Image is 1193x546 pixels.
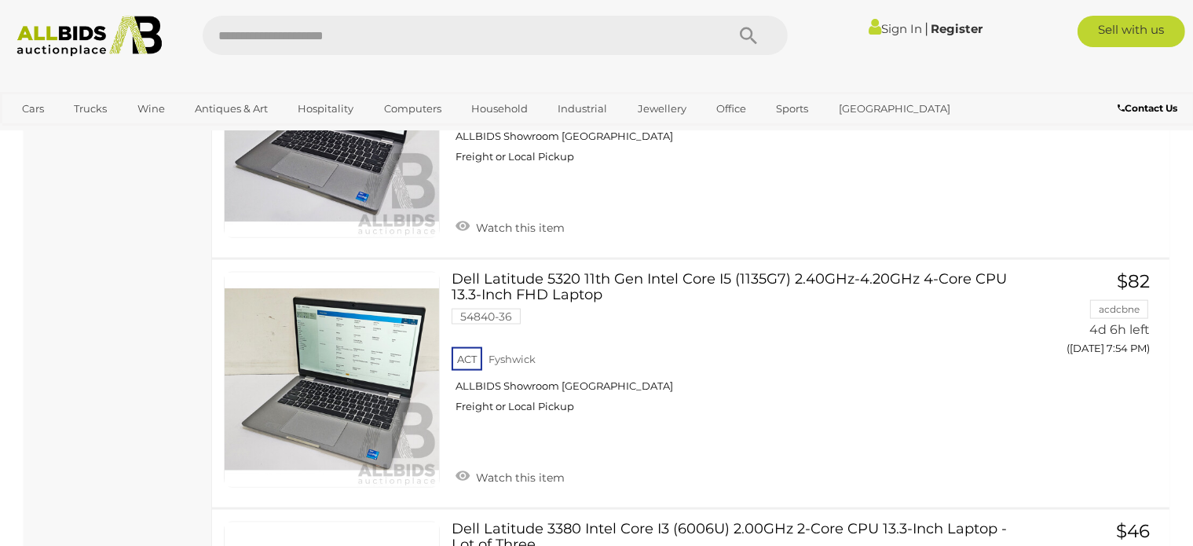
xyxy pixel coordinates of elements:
a: Contact Us [1118,100,1181,117]
span: $82 [1117,270,1150,292]
a: Trucks [64,96,117,122]
a: Dell Latitude 5320 11th Gen Intel Core I5 (1135G7) 2.40GHz-4.20GHz 4-Core CPU 13.3-Inch FHD Lapto... [463,272,998,425]
span: Watch this item [472,221,565,235]
a: Sign In [869,21,922,36]
span: Watch this item [472,471,565,485]
a: [GEOGRAPHIC_DATA] [829,96,961,122]
a: Watch this item [452,214,569,238]
a: Wine [127,96,175,122]
a: Antiques & Art [185,96,278,122]
a: Watch this item [452,464,569,488]
a: Dell Latitude 5320 11th Gen Intel Core I5 (1135G7) 2.40GHz-4.20GHz 4-Core CPU 13.3-Inch FHD Lapto... [463,23,998,176]
a: Register [931,21,983,36]
span: $46 [1116,520,1150,542]
b: Contact Us [1118,102,1177,114]
span: | [924,20,928,37]
a: Jewellery [628,96,697,122]
a: Sell with us [1078,16,1185,47]
a: Sports [766,96,818,122]
button: Search [709,16,788,55]
a: Household [461,96,538,122]
a: Cars [12,96,54,122]
img: Allbids.com.au [9,16,170,57]
a: Office [706,96,756,122]
a: Computers [374,96,452,122]
a: Hospitality [287,96,364,122]
a: $82 acdcbne 4d 6h left ([DATE] 7:54 PM) [1022,272,1154,364]
a: Industrial [547,96,617,122]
